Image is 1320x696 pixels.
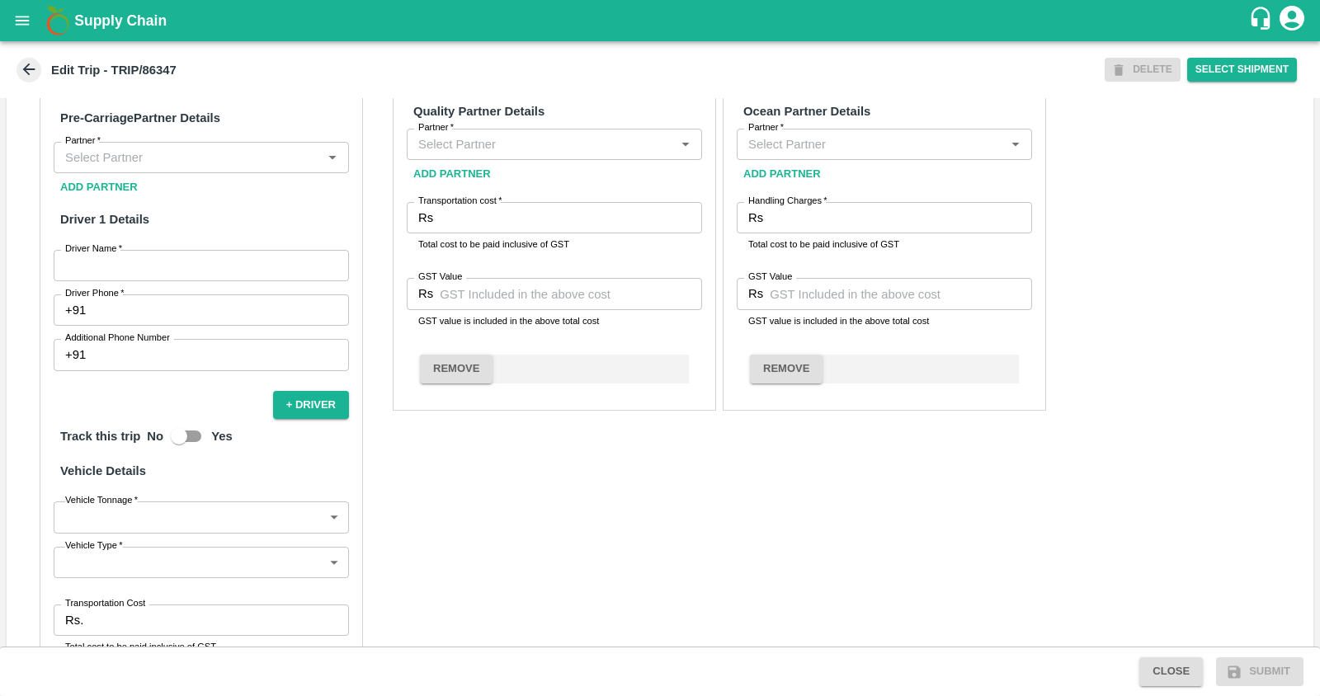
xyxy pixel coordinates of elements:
[418,209,433,227] p: Rs
[65,639,337,654] p: Total cost to be paid inclusive of GST
[273,391,349,420] button: + Driver
[748,270,792,284] label: GST Value
[54,419,147,454] h6: Track this trip
[418,285,433,303] p: Rs
[1187,58,1297,82] button: Select Shipment
[420,355,493,383] button: REMOVE
[65,287,125,300] label: Driver Phone
[65,597,145,610] label: Transportation Cost
[65,611,83,629] p: Rs.
[60,464,146,477] strong: Vehicle Details
[41,4,74,37] img: logo
[748,285,763,303] p: Rs
[748,209,763,227] p: Rs
[440,278,702,309] input: GST Included in the above cost
[418,270,462,284] label: GST Value
[60,111,220,125] strong: Pre-Carriage Partner Details
[413,105,544,118] strong: Quality Partner Details
[407,160,497,189] button: Add Partner
[147,427,163,445] p: No
[675,134,696,155] button: Open
[743,105,870,118] strong: Ocean Partner Details
[65,242,122,256] label: Driver Name
[3,2,41,40] button: open drawer
[74,12,167,29] b: Supply Chain
[418,195,502,208] label: Transportation cost
[65,494,138,507] label: Vehicle Tonnage
[748,195,827,208] label: Handling Charges
[65,134,101,148] label: Partner
[1248,6,1277,35] div: customer-support
[748,121,784,134] label: Partner
[1277,3,1307,38] div: account of current user
[211,430,233,443] b: Yes
[59,147,317,168] input: Select Partner
[750,355,823,383] button: REMOVE
[418,313,691,328] p: GST value is included in the above total cost
[322,147,343,168] button: Open
[1139,657,1203,686] button: Close
[737,160,827,189] button: Add Partner
[65,539,123,553] label: Vehicle Type
[65,301,86,319] p: +91
[770,278,1032,309] input: GST Included in the above cost
[748,237,1021,252] p: Total cost to be paid inclusive of GST
[748,313,1021,328] p: GST value is included in the above total cost
[418,237,691,252] p: Total cost to be paid inclusive of GST
[74,9,1248,32] a: Supply Chain
[418,121,454,134] label: Partner
[51,63,177,77] b: Edit Trip - TRIP/86347
[65,332,170,345] label: Additional Phone Number
[1005,134,1026,155] button: Open
[742,134,1000,155] input: Select Partner
[60,213,149,226] strong: Driver 1 Details
[54,173,144,202] button: Add Partner
[412,134,670,155] input: Select Partner
[65,346,86,364] p: +91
